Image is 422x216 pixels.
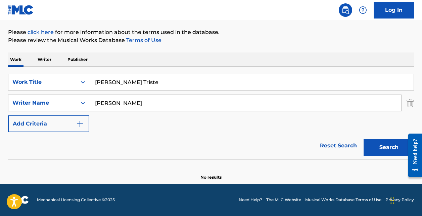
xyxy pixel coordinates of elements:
a: The MLC Website [266,197,301,203]
a: Musical Works Database Terms of Use [305,197,381,203]
span: Mechanical Licensing Collective © 2025 [37,197,115,203]
form: Search Form [8,74,414,159]
p: Work [8,52,24,67]
a: Public Search [339,3,352,17]
a: click here [28,29,54,35]
a: Privacy Policy [385,197,414,203]
img: Delete Criterion [407,95,414,111]
a: Reset Search [317,138,360,153]
iframe: Chat Widget [388,184,422,216]
p: Writer [36,52,53,67]
a: Need Help? [239,197,262,203]
div: Writer Name [12,99,73,107]
p: Please review the Musical Works Database [8,36,414,44]
div: Help [356,3,370,17]
button: Add Criteria [8,115,89,132]
div: Work Title [12,78,73,86]
a: Terms of Use [125,37,161,43]
img: MLC Logo [8,5,34,15]
a: Log In [374,2,414,19]
img: logo [8,196,29,204]
p: Publisher [65,52,90,67]
iframe: Resource Center [403,127,422,184]
p: Please for more information about the terms used in the database. [8,28,414,36]
img: search [341,6,349,14]
img: 9d2ae6d4665cec9f34b9.svg [76,120,84,128]
img: help [359,6,367,14]
p: No results [200,166,222,180]
div: Drag [390,190,394,211]
button: Search [364,139,414,156]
